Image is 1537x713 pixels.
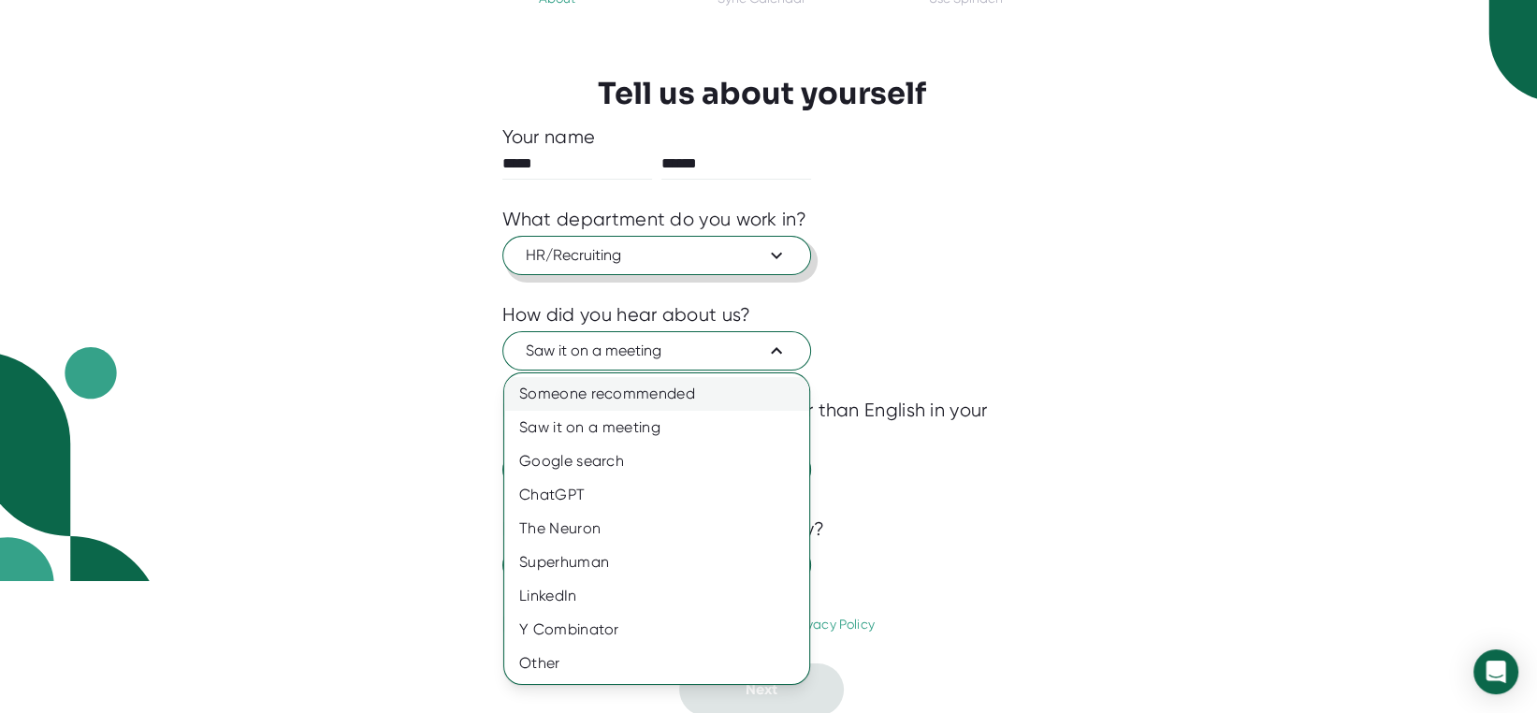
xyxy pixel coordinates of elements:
div: Saw it on a meeting [504,411,809,444]
div: LinkedIn [504,579,809,613]
div: ChatGPT [504,478,809,512]
div: Y Combinator [504,613,809,647]
div: Open Intercom Messenger [1473,649,1518,694]
div: Google search [504,444,809,478]
div: The Neuron [504,512,809,546]
div: Someone recommended [504,377,809,411]
div: Superhuman [504,546,809,579]
div: Other [504,647,809,680]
